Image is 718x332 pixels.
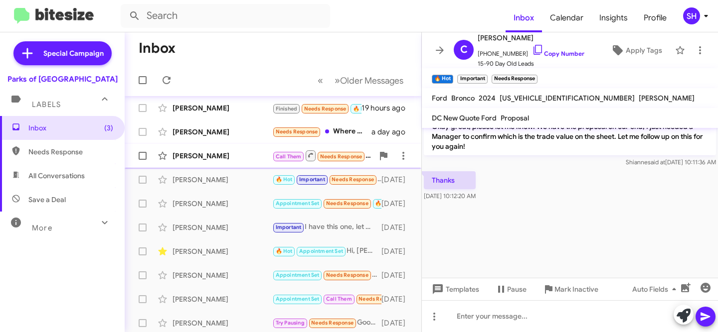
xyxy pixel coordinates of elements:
div: a day ago [371,127,413,137]
button: Previous [312,70,329,91]
div: [PERSON_NAME] [173,222,272,232]
span: [DATE] 10:12:20 AM [424,192,476,200]
button: Pause [487,280,535,298]
div: Hi. I'm still waiting on the fix for mustang. They said they're going to call me when there is fix. [272,293,381,305]
span: said at [648,158,665,166]
div: SH [683,7,700,24]
span: C [460,42,468,58]
span: (3) [104,123,113,133]
a: Calendar [542,3,591,32]
input: Search [121,4,330,28]
div: [DATE] [381,318,413,328]
span: Ford [432,94,447,103]
span: 🔥 Hot [276,176,293,183]
span: 15-90 Day Old Leads [478,59,584,69]
div: [DATE] [381,270,413,280]
button: Next [329,70,409,91]
a: Profile [636,3,675,32]
div: Hi, [PERSON_NAME]! Were you able to stop in? [272,245,381,257]
div: [DATE] [381,199,413,209]
span: [PERSON_NAME] [478,32,584,44]
div: [PERSON_NAME] [173,175,272,185]
span: Appointment Set [276,200,320,207]
span: 🔥 Hot [276,248,293,254]
div: 19 hours ago [361,103,413,113]
span: Templates [430,280,479,298]
span: Save a Deal [28,195,66,205]
p: Thanks [424,171,476,189]
span: Special Campaign [43,48,104,58]
span: Needs Response [326,200,368,207]
span: Apply Tags [626,41,662,59]
span: Finished [276,106,298,112]
div: [PERSON_NAME] [173,151,272,161]
a: Insights [591,3,636,32]
span: Needs Response [311,320,354,326]
div: [PERSON_NAME] [173,199,272,209]
span: Needs Response [332,176,374,183]
div: Good afternoon, I wanted to let you know that I am moving forward with purchasing a [PERSON_NAME]... [272,317,381,329]
button: SH [675,7,707,24]
span: Call Them [276,153,302,160]
span: [PHONE_NUMBER] [478,44,584,59]
span: Try Pausing [276,320,305,326]
span: DC New Quote Ford [432,113,497,122]
span: Call Them [326,296,352,302]
span: 🔥 Hot [353,106,370,112]
span: Important [299,176,325,183]
nav: Page navigation example [312,70,409,91]
div: [PERSON_NAME] [173,270,272,280]
span: Needs Response [276,128,318,135]
span: Needs Response [304,106,347,112]
div: Thanks [272,174,381,185]
div: Inbound Call [272,102,361,114]
span: Needs Response [28,147,113,157]
span: 2024 [479,94,496,103]
button: Auto Fields [624,280,688,298]
span: Needs Response [320,153,362,160]
span: Labels [32,100,61,109]
span: Needs Response [326,272,368,278]
div: Parks of [GEOGRAPHIC_DATA] [7,74,118,84]
span: Auto Fields [632,280,680,298]
span: Pause [507,280,527,298]
div: [PERSON_NAME] [173,294,272,304]
span: Inbox [28,123,113,133]
span: « [318,74,323,87]
button: Apply Tags [602,41,670,59]
div: you [272,269,381,281]
span: Important [276,224,302,230]
div: [PERSON_NAME] [173,246,272,256]
div: Hi [PERSON_NAME] am meeting with [PERSON_NAME] [DATE] [272,198,381,209]
span: More [32,223,52,232]
p: Okay great, please let me know! We have the proposal on our end, I just needed a Manager to confi... [424,117,716,155]
div: [PERSON_NAME] [173,103,272,113]
span: Appointment Set [276,272,320,278]
a: Inbox [506,3,542,32]
span: [PERSON_NAME] [639,94,695,103]
div: I have this one, let me know what you think: [URL][DOMAIN_NAME] [272,221,381,233]
small: Needs Response [492,75,538,84]
span: All Conversations [28,171,85,181]
span: Proposal [501,113,529,122]
button: Mark Inactive [535,280,606,298]
div: [DATE] [381,294,413,304]
small: 🔥 Hot [432,75,453,84]
div: [DATE] [381,222,413,232]
div: [DATE] [381,175,413,185]
span: Mark Inactive [554,280,598,298]
button: Templates [422,280,487,298]
div: Inbound Call [272,149,373,162]
div: Where exactly are you located [272,126,371,137]
h1: Inbox [139,40,176,56]
span: » [335,74,340,87]
span: Needs Response [359,296,401,302]
span: Appointment Set [276,296,320,302]
span: Shianne [DATE] 10:11:36 AM [626,158,716,166]
a: Special Campaign [13,41,112,65]
span: Older Messages [340,75,403,86]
